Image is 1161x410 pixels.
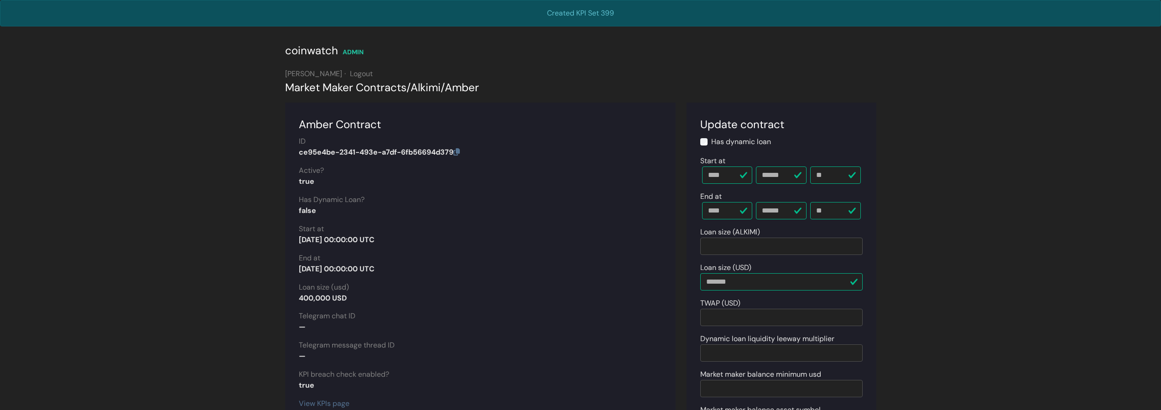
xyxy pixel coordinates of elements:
label: End at [700,191,722,202]
a: Logout [350,69,373,78]
span: / [406,80,411,94]
strong: [DATE] 00:00:00 UTC [299,235,375,244]
label: Dynamic loan liquidity leeway multiplier [700,333,834,344]
div: [PERSON_NAME] [285,68,876,79]
label: Market maker balance minimum usd [700,369,821,380]
label: Active? [299,165,324,176]
strong: 400,000 USD [299,293,347,303]
div: Market Maker Contracts Alkimi Amber [285,79,876,96]
label: Loan size (ALKIMI) [700,227,760,238]
strong: true [299,380,314,390]
strong: false [299,206,316,215]
label: Has dynamic loan [711,136,771,147]
label: Telegram chat ID [299,311,355,322]
strong: [DATE] 00:00:00 UTC [299,264,375,274]
div: Update contract [700,116,863,133]
strong: — [299,351,306,361]
span: · [344,69,346,78]
div: Amber Contract [299,116,662,133]
label: End at [299,253,320,264]
strong: true [299,176,314,186]
a: View KPIs page [299,399,349,408]
label: Telegram message thread ID [299,340,395,351]
a: coinwatch ADMIN [285,47,364,57]
label: Loan size (USD) [700,262,751,273]
div: coinwatch [285,42,338,59]
label: ID [299,136,306,147]
label: Has Dynamic Loan? [299,194,364,205]
strong: — [299,322,306,332]
div: ADMIN [343,47,364,57]
strong: ce95e4be-2341-493e-a7df-6fb56694d379 [299,147,460,157]
label: Start at [299,223,324,234]
label: Start at [700,156,725,166]
label: KPI breach check enabled? [299,369,389,380]
label: Loan size (usd) [299,282,349,293]
span: / [441,80,445,94]
label: TWAP (USD) [700,298,740,309]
